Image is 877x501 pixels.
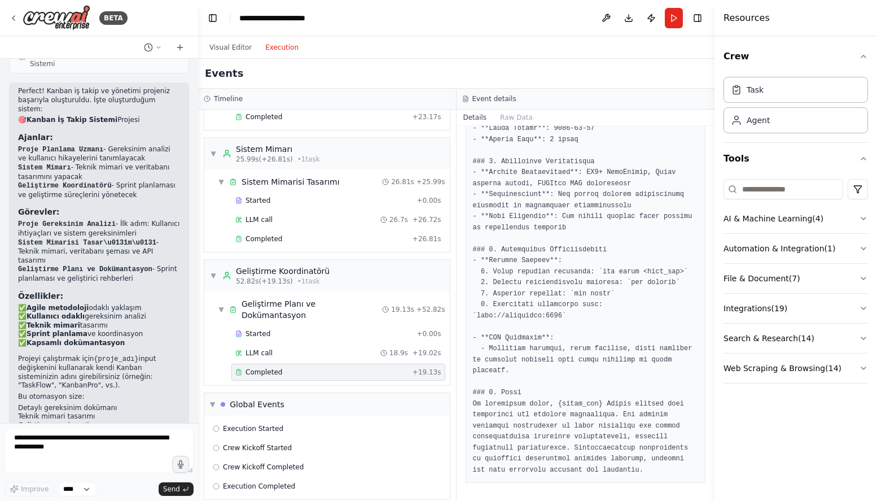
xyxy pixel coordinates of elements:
span: ▼ [210,400,215,409]
span: Renaming project to Kanban İş Takip Sistemi [30,50,179,68]
li: Teknik mimari tasarımı [18,412,180,421]
strong: Teknik mimari [27,321,80,329]
code: Proje Gereksinim Analizi [18,220,116,228]
div: Sistem Mimarisi Tasarımı [242,176,340,188]
div: BETA [99,11,128,25]
div: Task [747,84,764,95]
span: Started [245,196,270,205]
span: + 0.00s [416,329,441,338]
h4: Resources [723,11,770,25]
li: - İlk adım: Kullanıcı ihtiyaçları ve sistem gereksinimleri [18,220,180,238]
span: 25.99s (+26.81s) [236,155,293,164]
strong: Kapsamlı dokümantasyon [27,339,125,347]
span: 19.13s [391,305,414,314]
span: Improve [21,485,49,494]
button: Raw Data [493,110,540,125]
li: ✅ tasarımı [18,321,180,330]
span: 52.82s (+19.13s) [236,277,293,286]
button: Execution [258,41,305,54]
li: ✅ ve koordinasyon [18,330,180,339]
li: - Sprint planlaması ve geliştirme süreçlerini yönetecek [18,181,180,199]
li: - Gereksinim analizi ve kullanıcı hikayelerini tanımlayacak [18,145,180,163]
h3: Event details [472,94,516,103]
span: Execution Started [223,424,283,433]
li: - Teknik mimari, veritabanı şeması ve API tasarımı [18,238,180,265]
strong: Görevler: [18,207,59,216]
span: + 52.82s [416,305,445,314]
code: Proje Planlama Uzmanı [18,146,103,154]
li: ✅ odaklı yaklaşım [18,304,180,313]
li: ✅ gereksinim analizi [18,312,180,321]
span: ▼ [218,177,225,186]
h3: Timeline [214,94,243,103]
span: ▼ [210,271,217,280]
button: Send [159,482,194,496]
h2: 🎯 Projesi [18,116,180,125]
span: • 1 task [297,277,320,286]
strong: Kanban İş Takip Sistemi [27,116,117,124]
div: Geliştirme Koordinatörü [236,265,330,277]
li: - Teknik mimari ve veritabanı tasarımını yapacak [18,163,180,181]
button: Start a new chat [171,41,189,54]
strong: Kullanıcı odaklı [27,312,85,320]
div: Sistem Mimarı [236,143,320,155]
li: Geliştirme roadmap'i [18,421,180,430]
div: Tools [723,175,868,393]
div: Agent [747,115,770,126]
span: Execution Completed [223,482,295,491]
strong: Ajanlar: [18,133,53,142]
button: File & Document(7) [723,264,868,293]
span: + 19.13s [413,368,441,377]
p: Perfect! Kanban iş takip ve yönetimi projeniz başarıyla oluşturuldu. İşte oluşturduğum sistem: [18,87,180,114]
div: Geliştirme Planı ve Dokümantasyon [242,298,382,321]
code: {proje_adı} [94,355,138,363]
p: Bu otomasyon size: [18,393,180,402]
strong: Özellikler: [18,291,63,300]
strong: Sprint planlama [27,330,87,338]
p: Projeyi çalıştırmak için input değişkenini kullanarak kendi Kanban sisteminizin adını girebilirsi... [18,355,180,390]
button: Automation & Integration(1) [723,234,868,263]
span: + 26.81s [413,234,441,243]
li: ✅ [18,339,180,348]
li: - Sprint planlaması ve geliştirici rehberleri [18,265,180,283]
h2: Events [205,66,243,81]
span: + 23.17s [413,112,441,121]
span: ▼ [210,149,217,158]
code: Sistem Mimarı [18,164,71,172]
li: Detaylı gereksinim dokümanı [18,404,180,413]
span: + 25.99s [416,177,445,186]
img: Logo [23,5,90,31]
span: LLM call [245,348,273,358]
button: Visual Editor [203,41,258,54]
button: Hide left sidebar [205,10,221,26]
strong: Agile metodoloji [27,304,89,312]
code: Sistem Mimarisi Tasar\u0131m\u0131 [18,239,156,247]
button: Improve [5,482,54,496]
button: Hide right sidebar [690,10,705,26]
span: LLM call [245,215,273,224]
span: Crew Kickoff Completed [223,463,304,472]
span: • 1 task [297,155,320,164]
span: + 0.00s [416,196,441,205]
span: Crew Kickoff Started [223,443,292,452]
code: Geliştirme Planı ve Dokümantasyon [18,265,152,273]
button: Crew [723,41,868,72]
code: Geliştirme Koordinatörü [18,182,112,190]
span: Started [245,329,270,338]
button: Search & Research(14) [723,324,868,353]
button: AI & Machine Learning(4) [723,204,868,233]
span: Completed [245,112,282,121]
span: Completed [245,234,282,243]
button: Integrations(19) [723,294,868,323]
span: 18.9s [389,348,408,358]
button: Tools [723,143,868,175]
span: 26.81s [391,177,414,186]
div: Crew [723,72,868,142]
span: ▼ [218,305,225,314]
button: Web Scraping & Browsing(14) [723,354,868,383]
span: Completed [245,368,282,377]
span: + 19.02s [413,348,441,358]
span: Send [163,485,180,494]
nav: breadcrumb [239,12,327,24]
span: 26.7s [389,215,408,224]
